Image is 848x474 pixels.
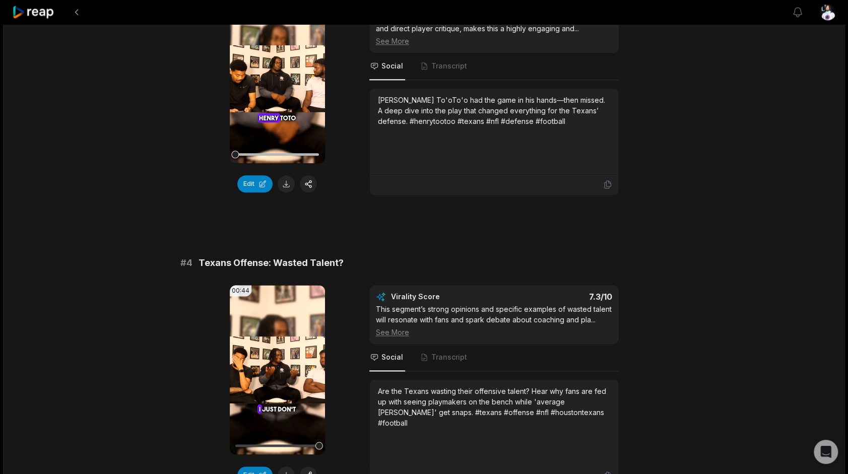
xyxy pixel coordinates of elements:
[376,13,612,46] div: A dramatic retelling of a crucial missed tackle, with emotional delivery and direct player critiq...
[369,344,619,371] nav: Tabs
[391,292,499,302] div: Virality Score
[376,36,612,46] div: See More
[376,304,612,337] div: This segment’s strong opinions and specific examples of wasted talent will resonate with fans and...
[814,440,838,464] div: Open Intercom Messenger
[431,61,467,71] span: Transcript
[381,61,403,71] span: Social
[431,352,467,362] span: Transcript
[378,95,610,126] div: [PERSON_NAME] To'oTo'o had the game in his hands—then missed. A deep dive into the play that chan...
[378,386,610,428] div: Are the Texans wasting their offensive talent? Hear why fans are fed up with seeing playmakers on...
[381,352,403,362] span: Social
[180,256,192,270] span: # 4
[237,175,273,192] button: Edit
[230,285,325,454] video: Your browser does not support mp4 format.
[369,53,619,80] nav: Tabs
[504,292,612,302] div: 7.3 /10
[199,256,344,270] span: Texans Offense: Wasted Talent?
[376,327,612,337] div: See More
